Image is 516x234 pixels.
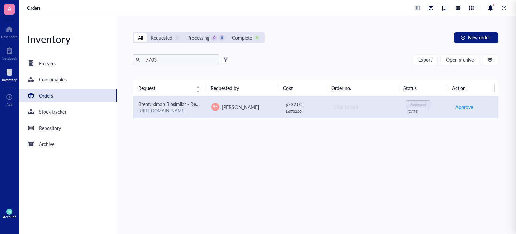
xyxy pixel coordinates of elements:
[407,109,444,113] div: [DATE]
[418,57,432,62] span: Export
[440,54,479,65] button: Open archive
[39,124,61,132] div: Repository
[138,101,223,107] span: Brentuximab Biosimilar - Research Grade
[133,32,265,43] div: segmented control
[6,102,13,106] div: Add
[285,101,322,108] div: $ 732.00
[19,89,117,102] a: Orders
[232,34,252,41] div: Complete
[285,109,322,113] div: 1 x $ 732.00
[138,34,143,41] div: All
[211,35,217,41] div: 0
[334,103,395,111] div: Click to add
[1,35,18,39] div: Dashboard
[413,54,438,65] button: Export
[138,107,186,114] a: [URL][DOMAIN_NAME]
[455,103,473,111] span: Approve
[150,34,172,41] div: Requested
[410,102,426,106] div: Requested
[27,5,42,11] a: Orders
[19,105,117,119] a: Stock tracker
[133,80,205,96] th: Request
[39,92,53,99] div: Orders
[454,32,498,43] button: New order
[19,73,117,86] a: Consumables
[1,24,18,39] a: Dashboard
[326,80,398,96] th: Order no.
[455,102,473,112] button: Approve
[328,96,400,118] td: Click to add
[39,76,67,83] div: Consumables
[8,4,11,13] span: A
[19,137,117,151] a: Archive
[187,34,209,41] div: Processing
[205,80,277,96] th: Requested by
[174,35,180,41] div: 1
[39,108,67,115] div: Stock tracker
[39,60,56,67] div: Freezers
[138,84,192,92] span: Request
[19,121,117,135] a: Repository
[254,35,260,41] div: 0
[446,57,474,62] span: Open archive
[2,45,17,60] a: Notebook
[8,210,11,213] span: JW
[213,104,218,110] span: SS
[2,78,17,82] div: Inventory
[277,80,326,96] th: Cost
[19,57,117,70] a: Freezers
[219,35,225,41] div: 0
[2,56,17,60] div: Notebook
[468,35,490,40] span: New order
[19,32,117,46] div: Inventory
[398,80,446,96] th: Status
[446,80,495,96] th: Action
[39,140,54,148] div: Archive
[3,215,16,219] div: Account
[2,67,17,82] a: Inventory
[222,104,259,110] span: [PERSON_NAME]
[143,55,216,65] input: Find orders in table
